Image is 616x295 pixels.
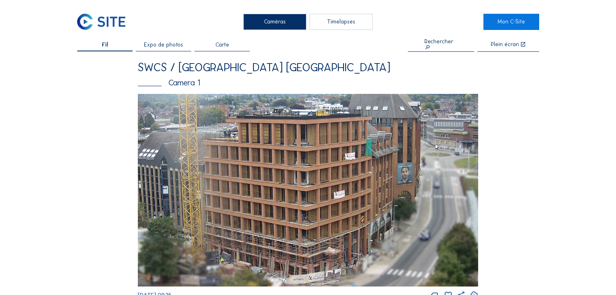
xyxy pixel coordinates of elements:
span: Expo de photos [144,42,183,48]
div: Caméras [243,14,306,30]
div: Camera 1 [138,79,479,87]
img: C-SITE Logo [77,14,126,30]
img: Image [138,94,479,287]
span: Carte [215,42,229,48]
span: Fil [102,42,108,48]
a: C-SITE Logo [77,14,133,30]
div: Timelapses [310,14,372,30]
div: Rechercher [424,39,458,51]
div: Plein écran [491,42,519,48]
div: SWCS / [GEOGRAPHIC_DATA] [GEOGRAPHIC_DATA] [138,62,479,73]
a: Mon C-Site [483,14,539,30]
